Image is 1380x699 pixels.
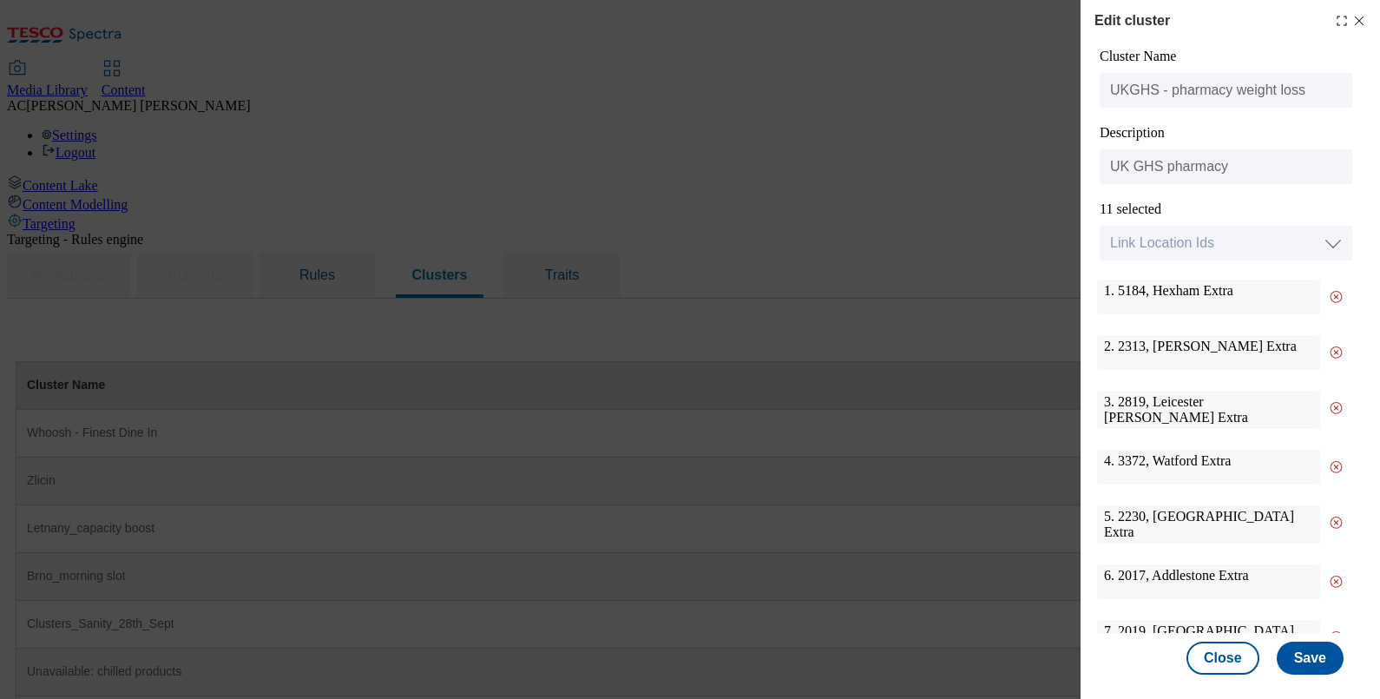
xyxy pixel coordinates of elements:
[1097,391,1320,429] div: 3. 2819, Leicester [PERSON_NAME] Extra
[1097,564,1320,599] div: 6. 2017, Addlestone Extra
[1097,620,1320,658] div: 7. 2019, [GEOGRAPHIC_DATA] Extra
[1097,450,1320,485] div: 4. 3372, Watford Extra
[1100,149,1352,184] input: Description
[1100,125,1165,140] label: Description
[1100,49,1176,63] label: Cluster Name
[1186,642,1259,675] button: Close
[1100,73,1352,108] input: Cluster Name
[1277,642,1344,675] button: Save
[1097,335,1320,370] div: 2. 2313, [PERSON_NAME] Extra
[1094,10,1170,31] h4: Edit cluster
[1097,280,1320,314] div: 1. 5184, Hexham Extra
[1100,201,1352,217] div: 11 selected
[1097,505,1320,544] div: 5. 2230, [GEOGRAPHIC_DATA] Extra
